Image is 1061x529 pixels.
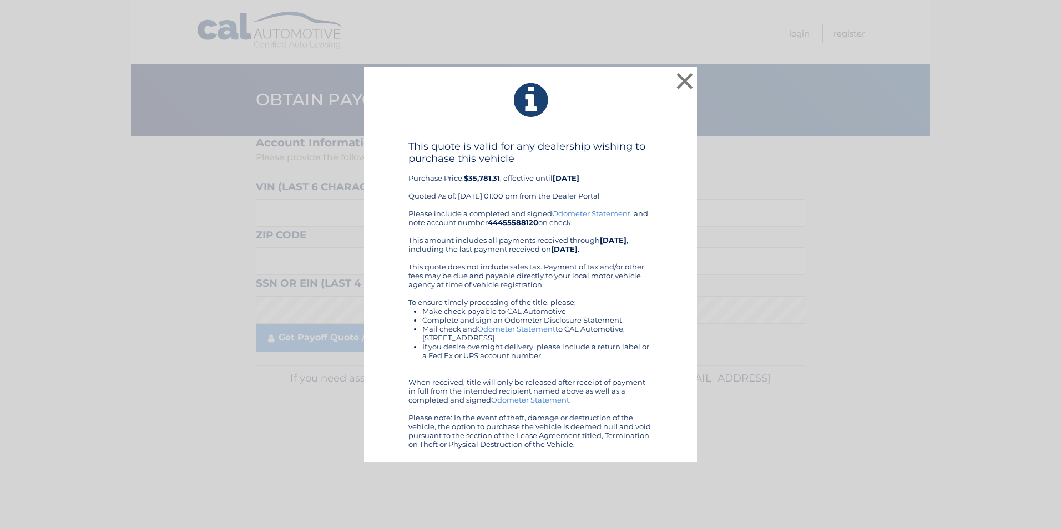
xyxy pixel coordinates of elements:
b: [DATE] [553,174,579,182]
a: Odometer Statement [477,324,555,333]
li: If you desire overnight delivery, please include a return label or a Fed Ex or UPS account number. [422,342,653,360]
b: $35,781.31 [464,174,500,182]
div: Purchase Price: , effective until Quoted As of: [DATE] 01:00 pm from the Dealer Portal [408,140,653,209]
a: Odometer Statement [552,209,630,218]
h4: This quote is valid for any dealership wishing to purchase this vehicle [408,140,653,165]
li: Mail check and to CAL Automotive, [STREET_ADDRESS] [422,324,653,342]
li: Make check payable to CAL Automotive [422,307,653,316]
li: Complete and sign an Odometer Disclosure Statement [422,316,653,324]
button: × [674,70,696,92]
a: Odometer Statement [491,395,569,404]
b: 44455588120 [488,218,538,227]
div: Please include a completed and signed , and note account number on check. This amount includes al... [408,209,653,449]
b: [DATE] [551,245,578,253]
b: [DATE] [600,236,627,245]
